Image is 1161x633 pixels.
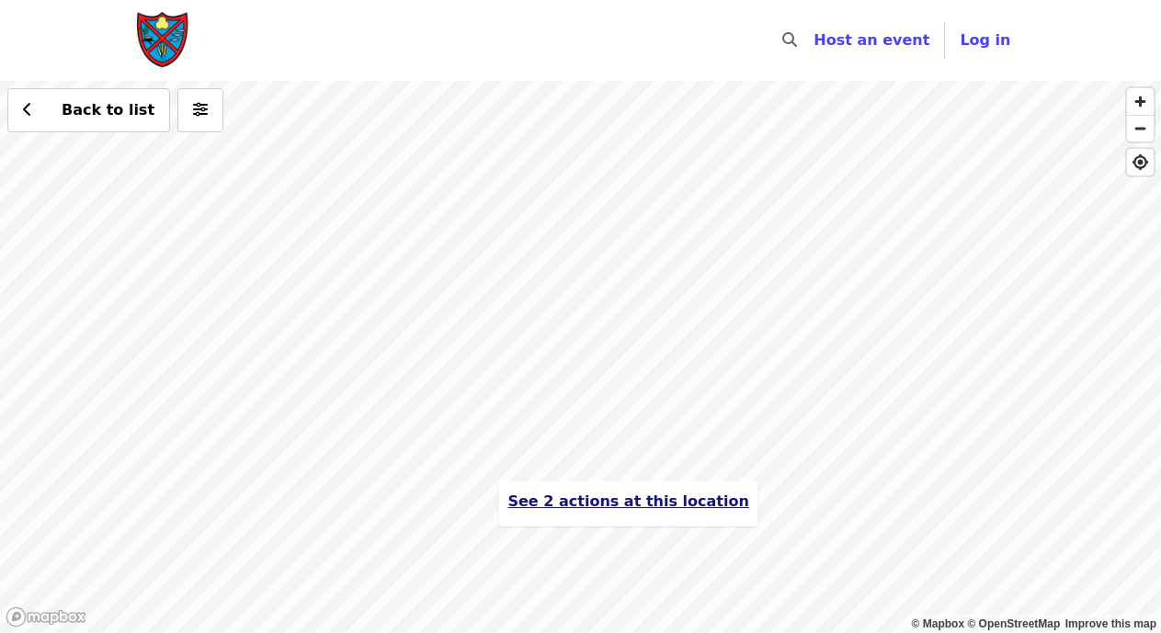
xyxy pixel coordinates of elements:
[62,101,154,119] span: Back to list
[23,101,32,119] i: chevron-left icon
[808,18,823,62] input: Search
[1127,88,1154,115] button: Zoom In
[814,31,929,49] a: Host an event
[912,617,965,630] a: Mapbox
[7,88,170,132] button: Back to list
[193,101,208,119] i: sliders-h icon
[6,606,86,627] a: Mapbox logo
[945,22,1025,59] button: Log in
[960,31,1010,49] span: Log in
[177,88,223,132] button: More filters (0 selected)
[1127,149,1154,175] button: Find My Location
[507,491,748,513] button: See 2 actions at this location
[967,617,1060,630] a: OpenStreetMap
[507,492,748,510] span: See 2 actions at this location
[782,31,797,49] i: search icon
[1127,115,1154,141] button: Zoom Out
[136,11,191,70] img: Society of St. Andrew - Home
[1065,617,1156,630] a: Map feedback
